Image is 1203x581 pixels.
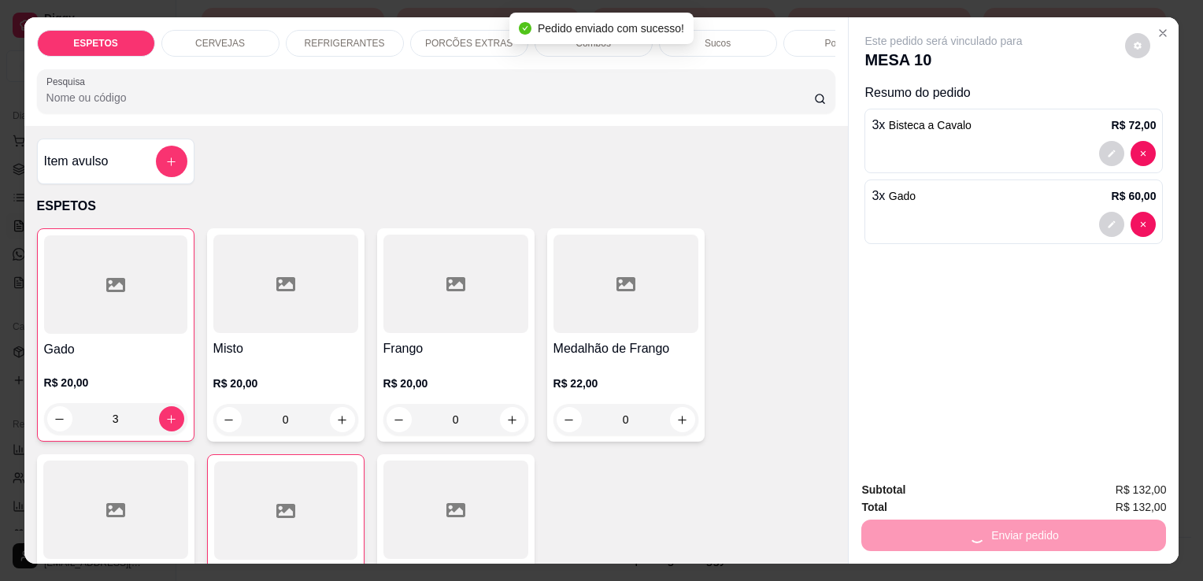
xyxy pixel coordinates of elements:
[425,37,513,50] p: PORCÕES EXTRAS
[861,501,887,513] strong: Total
[1116,498,1167,516] span: R$ 132,00
[46,75,91,88] label: Pesquisa
[519,22,531,35] span: check-circle
[305,37,385,50] p: REFRIGERANTES
[156,146,187,177] button: add-separate-item
[217,407,242,432] button: decrease-product-quantity
[872,116,971,135] p: 3 x
[1099,212,1124,237] button: decrease-product-quantity
[1125,33,1150,58] button: decrease-product-quantity
[864,83,1163,102] p: Resumo do pedido
[44,152,109,171] h4: Item avulso
[670,407,695,432] button: increase-product-quantity
[47,406,72,431] button: decrease-product-quantity
[1131,141,1156,166] button: decrease-product-quantity
[1099,141,1124,166] button: decrease-product-quantity
[1112,117,1157,133] p: R$ 72,00
[889,119,972,131] span: Bisteca a Cavalo
[213,339,358,358] h4: Misto
[1112,188,1157,204] p: R$ 60,00
[383,376,528,391] p: R$ 20,00
[1150,20,1175,46] button: Close
[37,197,836,216] p: ESPETOS
[864,33,1022,49] p: Este pedido será vinculado para
[159,406,184,431] button: increase-product-quantity
[861,483,905,496] strong: Subtotal
[330,407,355,432] button: increase-product-quantity
[73,37,117,50] p: ESPETOS
[44,340,187,359] h4: Gado
[705,37,731,50] p: Sucos
[195,37,245,50] p: CERVEJAS
[557,407,582,432] button: decrease-product-quantity
[872,187,916,205] p: 3 x
[383,339,528,358] h4: Frango
[553,339,698,358] h4: Medalhão de Frango
[825,37,860,50] p: Porções
[864,49,1022,71] p: MESA 10
[889,190,916,202] span: Gado
[387,407,412,432] button: decrease-product-quantity
[1131,212,1156,237] button: decrease-product-quantity
[500,407,525,432] button: increase-product-quantity
[213,376,358,391] p: R$ 20,00
[553,376,698,391] p: R$ 22,00
[46,90,814,105] input: Pesquisa
[44,375,187,390] p: R$ 20,00
[1116,481,1167,498] span: R$ 132,00
[538,22,684,35] span: Pedido enviado com sucesso!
